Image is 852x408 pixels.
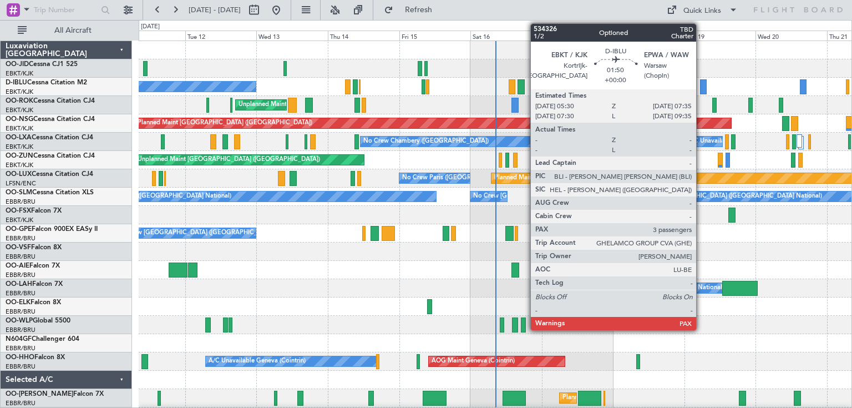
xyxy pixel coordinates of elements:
[6,61,78,68] a: OO-JIDCessna CJ1 525
[6,263,29,269] span: OO-AIE
[6,244,31,251] span: OO-VSF
[6,336,32,342] span: N604GF
[6,134,93,141] a: OO-LXACessna Citation CJ4
[6,336,79,342] a: N604GFChallenger 604
[661,1,743,19] button: Quick Links
[6,391,104,397] a: OO-[PERSON_NAME]Falcon 7X
[6,326,35,334] a: EBBR/BRU
[6,289,35,298] a: EBBR/BRU
[185,31,257,41] div: Tue 12
[6,226,32,233] span: OO-GPE
[34,2,98,18] input: Trip Number
[542,31,613,41] div: Sun 17
[6,79,87,86] a: D-IBLUCessna Citation M2
[29,27,117,34] span: All Aircraft
[6,299,31,306] span: OO-ELK
[6,344,35,352] a: EBBR/BRU
[6,308,35,316] a: EBBR/BRU
[6,226,98,233] a: OO-GPEFalcon 900EX EASy II
[687,133,733,150] div: A/C Unavailable
[114,31,185,41] div: Mon 11
[6,216,33,224] a: EBKT/KJK
[494,170,669,187] div: Planned Maint [GEOGRAPHIC_DATA] ([GEOGRAPHIC_DATA])
[616,188,822,205] div: A/C Unavailable [GEOGRAPHIC_DATA] ([GEOGRAPHIC_DATA] National)
[6,354,65,361] a: OO-HHOFalcon 8X
[138,152,320,168] div: Unplanned Maint [GEOGRAPHIC_DATA] ([GEOGRAPHIC_DATA])
[45,188,231,205] div: No Crew [GEOGRAPHIC_DATA] ([GEOGRAPHIC_DATA] National)
[562,390,763,406] div: Planned Maint [GEOGRAPHIC_DATA] ([GEOGRAPHIC_DATA] National)
[6,116,33,123] span: OO-NSG
[6,179,36,188] a: LFSN/ENC
[209,353,306,370] div: A/C Unavailable Geneva (Cointrin)
[6,161,33,169] a: EBKT/KJK
[6,271,35,279] a: EBBR/BRU
[6,61,29,68] span: OO-JID
[6,263,60,269] a: OO-AIEFalcon 7X
[683,6,721,17] div: Quick Links
[6,399,35,407] a: EBBR/BRU
[6,153,33,159] span: OO-ZUN
[399,31,471,41] div: Fri 15
[6,88,33,96] a: EBKT/KJK
[6,362,35,371] a: EBBR/BRU
[473,188,659,205] div: No Crew [GEOGRAPHIC_DATA] ([GEOGRAPHIC_DATA] National)
[6,124,33,133] a: EBKT/KJK
[6,171,32,178] span: OO-LUX
[239,97,418,113] div: Unplanned Maint [GEOGRAPHIC_DATA]-[GEOGRAPHIC_DATA]
[395,6,442,14] span: Refresh
[402,170,512,187] div: No Crew Paris ([GEOGRAPHIC_DATA])
[12,22,120,39] button: All Aircraft
[545,280,724,296] div: Owner [GEOGRAPHIC_DATA] ([GEOGRAPHIC_DATA] National)
[684,31,756,41] div: Tue 19
[6,391,73,397] span: OO-[PERSON_NAME]
[6,198,35,206] a: EBBR/BRU
[328,31,399,41] div: Thu 14
[6,189,94,196] a: OO-SLMCessna Citation XLS
[6,318,33,324] span: OO-WLP
[189,5,241,15] span: [DATE] - [DATE]
[6,189,32,196] span: OO-SLM
[6,244,62,251] a: OO-VSFFalcon 8X
[6,281,32,288] span: OO-LAH
[6,116,95,123] a: OO-NSGCessna Citation CJ4
[116,225,302,241] div: No Crew [GEOGRAPHIC_DATA] ([GEOGRAPHIC_DATA] National)
[6,234,35,243] a: EBBR/BRU
[6,208,31,214] span: OO-FSX
[470,31,542,41] div: Sat 16
[141,22,160,32] div: [DATE]
[6,69,33,78] a: EBKT/KJK
[6,281,63,288] a: OO-LAHFalcon 7X
[6,171,93,178] a: OO-LUXCessna Citation CJ4
[6,106,33,114] a: EBKT/KJK
[6,318,70,324] a: OO-WLPGlobal 5500
[6,299,61,306] a: OO-ELKFalcon 8X
[379,1,445,19] button: Refresh
[6,253,35,261] a: EBBR/BRU
[6,98,95,104] a: OO-ROKCessna Citation CJ4
[256,31,328,41] div: Wed 13
[6,98,33,104] span: OO-ROK
[432,353,515,370] div: AOG Maint Geneva (Cointrin)
[755,31,827,41] div: Wed 20
[6,354,34,361] span: OO-HHO
[6,79,27,86] span: D-IBLU
[6,208,62,214] a: OO-FSXFalcon 7X
[6,153,95,159] a: OO-ZUNCessna Citation CJ4
[613,31,684,41] div: Mon 18
[6,134,32,141] span: OO-LXA
[6,143,33,151] a: EBKT/KJK
[363,133,489,150] div: No Crew Chambery ([GEOGRAPHIC_DATA])
[138,115,312,132] div: Planned Maint [GEOGRAPHIC_DATA] ([GEOGRAPHIC_DATA])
